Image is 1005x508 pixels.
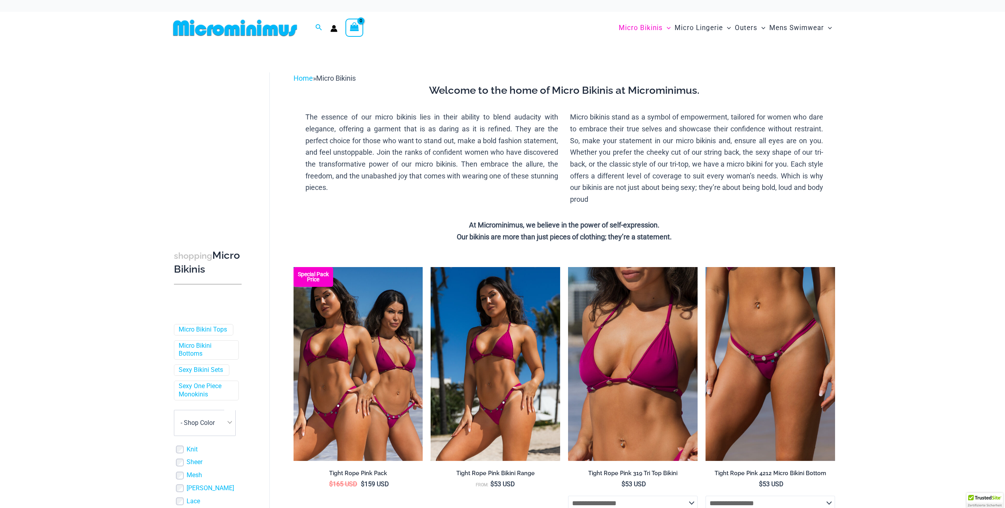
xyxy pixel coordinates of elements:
[675,18,723,38] span: Micro Lingerie
[187,484,234,493] a: [PERSON_NAME]
[174,410,236,436] span: - Shop Color
[568,267,698,461] a: Tight Rope Pink 319 Top 01Tight Rope Pink 319 Top 4228 Thong 06Tight Rope Pink 319 Top 4228 Thong 06
[490,480,494,488] span: $
[568,470,698,477] h2: Tight Rope Pink 319 Tri Top Bikini
[619,18,663,38] span: Micro Bikinis
[767,16,834,40] a: Mens SwimwearMenu ToggleMenu Toggle
[757,18,765,38] span: Menu Toggle
[299,84,829,97] h3: Welcome to the home of Micro Bikinis at Microminimus.
[179,366,223,374] a: Sexy Bikini Sets
[187,458,202,466] a: Sheer
[174,410,235,436] span: - Shop Color
[170,19,300,37] img: MM SHOP LOGO FLAT
[568,470,698,480] a: Tight Rope Pink 319 Tri Top Bikini
[431,470,560,480] a: Tight Rope Pink Bikini Range
[622,480,625,488] span: $
[476,482,488,487] span: From:
[735,18,757,38] span: Outers
[174,66,245,224] iframe: TrustedSite Certified
[431,470,560,477] h2: Tight Rope Pink Bikini Range
[294,470,423,477] h2: Tight Rope Pink Pack
[329,480,357,488] bdi: 165 USD
[294,74,313,82] a: Home
[568,267,698,461] img: Tight Rope Pink 319 Top 01
[706,470,835,480] a: Tight Rope Pink 4212 Micro Bikini Bottom
[622,480,646,488] bdi: 53 USD
[769,18,824,38] span: Mens Swimwear
[663,18,671,38] span: Menu Toggle
[294,74,356,82] span: »
[187,497,200,506] a: Lace
[179,326,227,334] a: Micro Bikini Tops
[706,267,835,461] img: Tight Rope Pink 319 4212 Micro 01
[469,221,660,229] strong: At Microminimus, we believe in the power of self-expression.
[179,382,233,399] a: Sexy One Piece Monokinis
[187,445,198,454] a: Knit
[723,18,731,38] span: Menu Toggle
[345,19,364,37] a: View Shopping Cart, empty
[759,480,763,488] span: $
[706,470,835,477] h2: Tight Rope Pink 4212 Micro Bikini Bottom
[616,15,835,41] nav: Site Navigation
[329,480,333,488] span: $
[174,249,242,276] h3: Micro Bikinis
[706,267,835,461] a: Tight Rope Pink 319 4212 Micro 01Tight Rope Pink 319 4212 Micro 02Tight Rope Pink 319 4212 Micro 02
[361,480,364,488] span: $
[617,16,673,40] a: Micro BikinisMenu ToggleMenu Toggle
[181,419,215,426] span: - Shop Color
[316,74,356,82] span: Micro Bikinis
[330,25,338,32] a: Account icon link
[733,16,767,40] a: OutersMenu ToggleMenu Toggle
[174,251,212,261] span: shopping
[431,267,560,461] a: Tight Rope Pink 319 Top 4228 Thong 05Tight Rope Pink 319 Top 4228 Thong 06Tight Rope Pink 319 Top...
[294,267,423,461] img: Collection Pack F
[570,111,823,205] p: Micro bikinis stand as a symbol of empowerment, tailored for women who dare to embrace their true...
[457,233,672,241] strong: Our bikinis are more than just pieces of clothing; they’re a statement.
[673,16,733,40] a: Micro LingerieMenu ToggleMenu Toggle
[294,272,333,282] b: Special Pack Price
[431,267,560,461] img: Tight Rope Pink 319 Top 4228 Thong 05
[187,471,202,480] a: Mesh
[294,470,423,480] a: Tight Rope Pink Pack
[305,111,559,193] p: The essence of our micro bikinis lies in their ability to blend audacity with elegance, offering ...
[361,480,389,488] bdi: 159 USD
[967,493,1003,508] div: TrustedSite Certified
[315,23,322,33] a: Search icon link
[824,18,832,38] span: Menu Toggle
[759,480,784,488] bdi: 53 USD
[179,342,233,358] a: Micro Bikini Bottoms
[294,267,423,461] a: Collection Pack F Collection Pack B (3)Collection Pack B (3)
[490,480,515,488] bdi: 53 USD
